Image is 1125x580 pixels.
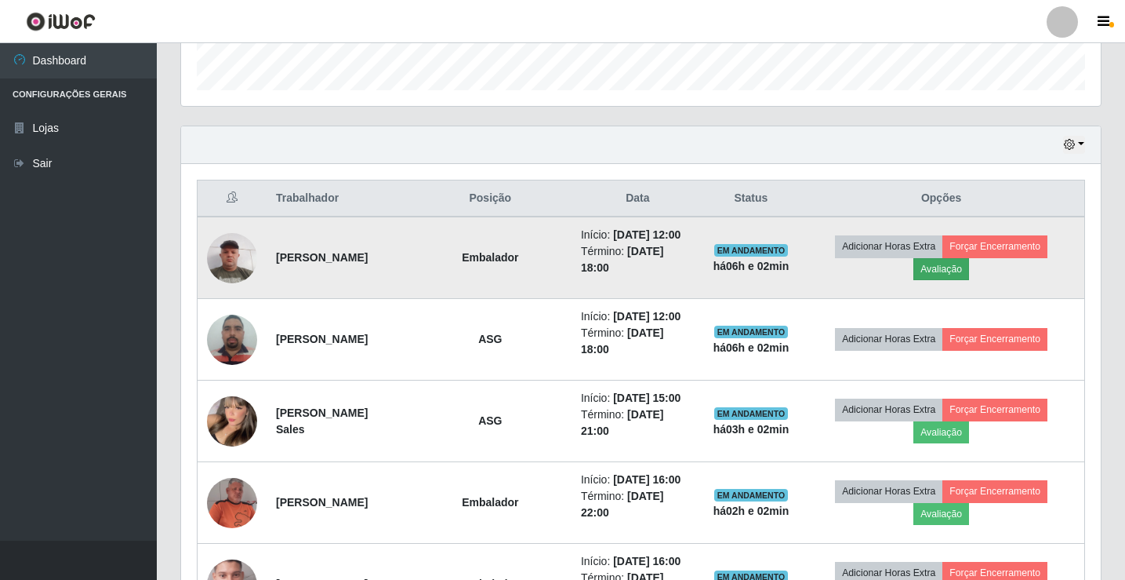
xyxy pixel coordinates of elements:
[713,505,789,517] strong: há 02 h e 02 min
[462,251,518,264] strong: Embalador
[613,392,680,404] time: [DATE] 15:00
[704,181,799,217] th: Status
[276,333,368,345] strong: [PERSON_NAME]
[913,421,969,443] button: Avaliação
[613,555,680,567] time: [DATE] 16:00
[942,328,1047,350] button: Forçar Encerramento
[913,503,969,525] button: Avaliação
[798,181,1084,217] th: Opções
[276,407,368,436] strong: [PERSON_NAME] Sales
[478,333,502,345] strong: ASG
[613,310,680,323] time: [DATE] 12:00
[913,258,969,280] button: Avaliação
[714,326,789,338] span: EM ANDAMENTO
[835,399,942,421] button: Adicionar Horas Extra
[581,390,695,407] li: Início:
[942,235,1047,257] button: Forçar Encerramento
[581,243,695,276] li: Término:
[26,12,96,31] img: CoreUI Logo
[714,407,789,420] span: EM ANDAMENTO
[581,553,695,570] li: Início:
[267,181,409,217] th: Trabalhador
[581,472,695,488] li: Início:
[942,399,1047,421] button: Forçar Encerramento
[276,251,368,264] strong: [PERSON_NAME]
[572,181,704,217] th: Data
[207,224,257,291] img: 1709375112510.jpeg
[478,414,502,427] strong: ASG
[713,260,789,272] strong: há 06 h e 02 min
[409,181,572,217] th: Posição
[942,480,1047,502] button: Forçar Encerramento
[207,478,257,528] img: 1695142713031.jpeg
[581,488,695,521] li: Término:
[835,480,942,502] button: Adicionar Horas Extra
[613,228,680,241] time: [DATE] 12:00
[835,328,942,350] button: Adicionar Horas Extra
[714,489,789,502] span: EM ANDAMENTO
[581,227,695,243] li: Início:
[581,325,695,358] li: Término:
[462,496,518,509] strong: Embalador
[835,235,942,257] button: Adicionar Horas Extra
[276,496,368,509] strong: [PERSON_NAME]
[713,341,789,354] strong: há 06 h e 02 min
[207,306,257,373] img: 1686264689334.jpeg
[714,244,789,257] span: EM ANDAMENTO
[581,407,695,440] li: Término:
[581,308,695,325] li: Início:
[207,387,257,456] img: 1752756921028.jpeg
[713,423,789,436] strong: há 03 h e 02 min
[613,473,680,486] time: [DATE] 16:00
